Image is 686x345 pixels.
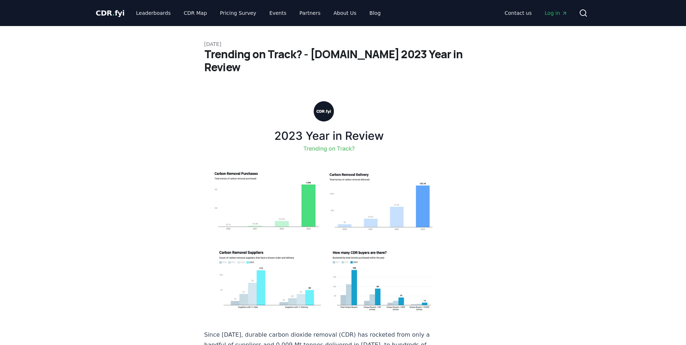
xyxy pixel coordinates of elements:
[204,41,482,48] p: [DATE]
[130,7,176,20] a: Leaderboards
[499,7,537,20] a: Contact us
[204,48,482,74] h1: Trending on Track? - [DOMAIN_NAME] 2023 Year in Review
[204,91,444,318] img: blog post image
[294,7,326,20] a: Partners
[364,7,387,20] a: Blog
[214,7,262,20] a: Pricing Survey
[96,9,125,17] span: CDR fyi
[112,9,115,17] span: .
[178,7,213,20] a: CDR Map
[96,8,125,18] a: CDR.fyi
[130,7,386,20] nav: Main
[539,7,573,20] a: Log in
[328,7,362,20] a: About Us
[264,7,292,20] a: Events
[499,7,573,20] nav: Main
[545,9,567,17] span: Log in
